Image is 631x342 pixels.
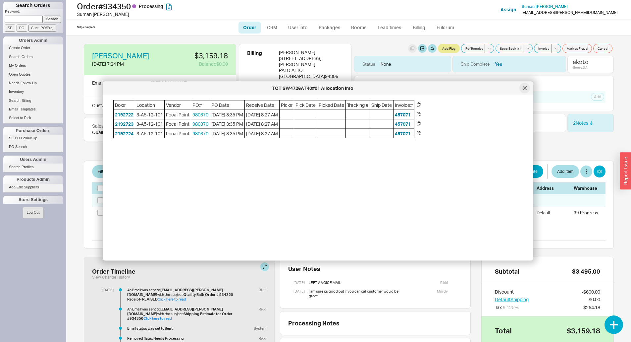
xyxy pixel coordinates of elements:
[143,316,172,321] a: Click here to read
[28,25,56,32] input: Cust. PO/Proj
[92,268,135,275] div: Order Timeline
[262,22,282,34] a: CRM
[210,129,244,138] span: [DATE] 3:35 PM
[346,22,371,34] a: Rooms
[317,101,345,110] span: Picked Date
[407,22,431,34] a: Billing
[522,10,617,15] div: [EMAIL_ADDRESS][PERSON_NAME][DOMAIN_NAME]
[139,3,163,9] span: Processing
[44,16,61,23] input: Search
[594,94,601,100] span: Add
[573,120,593,126] a: 2Notes
[496,44,523,53] button: Spec Book1/1
[135,129,164,138] span: 3-A5-12-101
[574,185,600,191] div: Warehouse
[495,61,502,67] button: Yes
[5,9,63,16] p: Keyword:
[251,326,266,331] div: System
[136,79,214,94] div: suman.[PERSON_NAME] @ [DOMAIN_NAME]
[165,110,191,119] span: Focal Point
[127,311,233,321] b: Shipping Estimate for Order #934350
[495,296,529,303] button: DefaultShipping
[381,61,391,67] div: None
[495,289,529,295] div: Discount
[495,268,519,275] div: Subtotal
[432,22,459,34] a: Fulcrum
[3,44,63,51] a: Create Order
[495,304,529,311] div: Tax
[3,88,63,95] a: Inventory
[127,288,237,302] div: An Email was sent to with the subject:
[572,268,600,275] div: $3,495.00
[92,275,130,280] button: View Change History
[98,168,107,175] span: Filter
[500,46,521,51] span: Spec Book 1 / 1
[537,210,570,220] div: Default
[442,46,455,51] span: Add Flag
[293,278,305,287] div: [DATE]
[5,25,15,32] input: SE
[279,55,343,67] div: [STREET_ADDRESS][PERSON_NAME]
[537,185,570,191] div: Address
[362,61,375,67] div: Status
[192,111,208,117] a: 980370
[3,156,63,164] div: Users Admin
[127,288,223,297] b: [EMAIL_ADDRESS][PERSON_NAME][DOMAIN_NAME]
[92,123,121,129] div: Salesperson
[245,129,279,138] span: [DATE] 8:27 AM
[583,304,600,311] div: $264.18
[127,336,237,341] div: Removed flags: Needs Processing
[538,46,550,51] span: Invoice
[598,46,608,51] span: Cancel
[84,98,236,114] div: Cust. PO Number
[247,49,274,88] div: Billing
[534,44,552,53] button: Invoice
[314,22,345,34] a: Packages
[3,106,63,113] a: Email Templates
[395,111,411,118] button: 457071
[92,129,121,136] div: QualityBath
[135,110,164,119] span: 3-A5-12-101
[3,184,63,191] a: Add/Edit Suppliers
[562,44,592,53] button: Mark as Fraud
[593,44,612,53] button: Cancel
[3,36,63,44] div: Orders Admin
[574,210,600,216] div: 39 Progress
[437,287,448,300] div: Mordy
[92,61,159,67] div: [DATE] 7:24 PM
[165,129,191,138] span: Focal Point
[557,168,573,175] span: Add Item
[115,111,133,118] button: 2192722
[256,336,266,341] div: Rikki
[395,130,411,137] button: 457071
[573,65,588,69] div: Score: 0.1
[465,46,483,51] span: Pdf Receipt
[77,26,95,29] div: Ship complete
[3,135,63,142] a: SE PO Follow Up
[582,289,600,295] div: - $600.00
[3,196,63,204] div: Store Settings
[256,288,266,292] div: Rikki
[567,327,600,334] div: $3,159.18
[279,49,343,55] div: [PERSON_NAME]
[279,67,343,79] div: PALO ALTO , [GEOGRAPHIC_DATA] 94306
[256,307,266,311] div: Rikki
[210,110,244,119] span: [DATE] 3:35 PM
[77,11,317,18] div: Suman [PERSON_NAME]
[92,165,113,178] button: Filter
[309,278,407,287] div: LEFT A VOICE MAIL
[3,164,63,171] a: Search Profiles
[192,121,208,127] a: 980370
[3,97,63,104] a: Search Billing
[165,101,191,110] span: Vendor
[573,120,593,126] div: 2 Note s
[395,121,411,127] button: 457071
[552,165,579,178] button: Add Item
[23,207,43,218] button: Log Out
[245,119,279,129] span: [DATE] 8:27 AM
[522,4,568,9] span: Suman [PERSON_NAME]
[127,307,237,321] div: An Email was sent to with the subject:
[192,130,208,136] a: 980370
[92,52,149,59] a: [PERSON_NAME]
[461,61,490,67] div: Ship Complete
